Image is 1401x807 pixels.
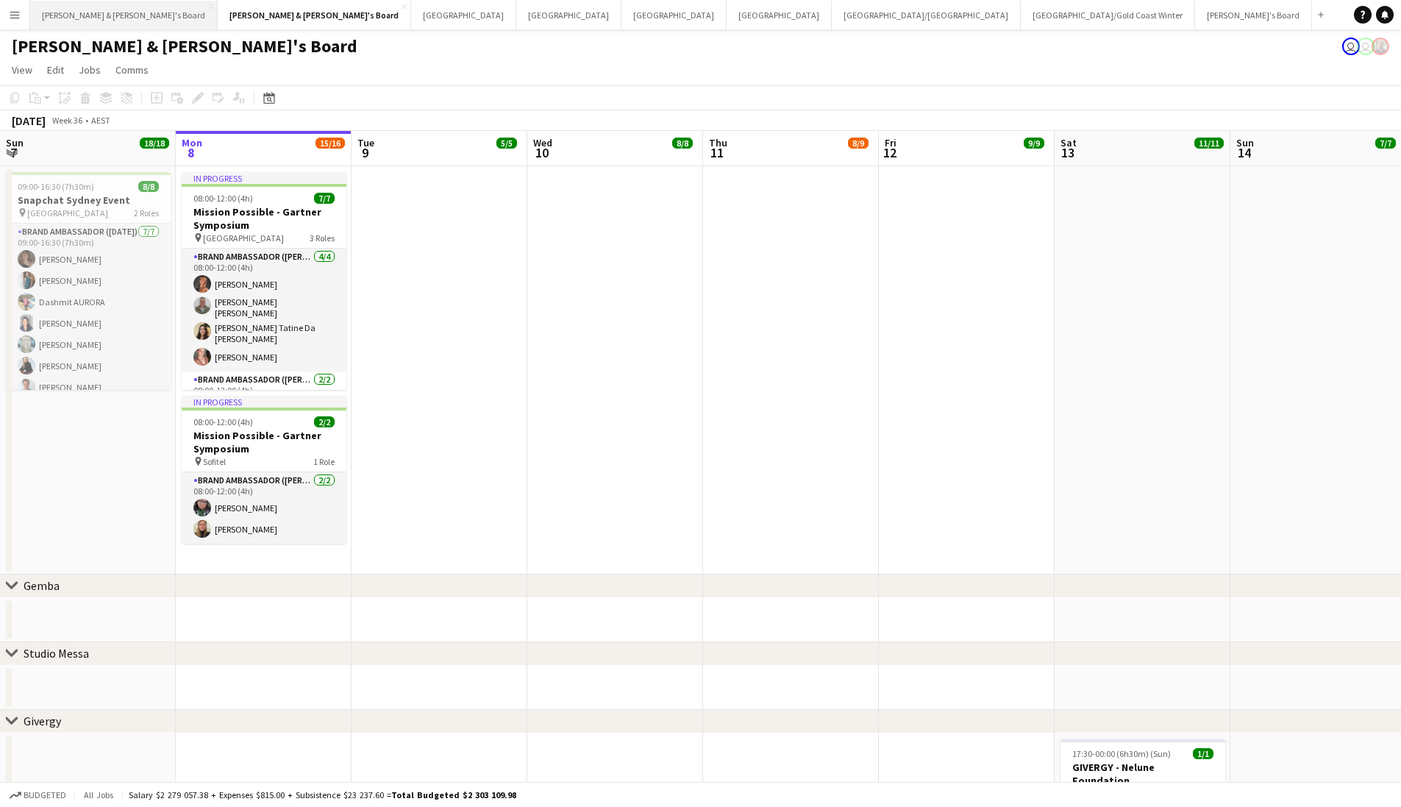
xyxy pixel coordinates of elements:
div: 4 Jobs [316,150,344,161]
h3: Mission Possible - Gartner Symposium [182,205,346,232]
button: Budgeted [7,787,68,803]
div: Gemba [24,578,60,593]
button: [PERSON_NAME] & [PERSON_NAME]'s Board [30,1,218,29]
span: 5/5 [496,138,517,149]
span: 1/1 [1193,748,1213,759]
div: Salary $2 279 057.38 + Expenses $815.00 + Subsistence $23 237.60 = [129,789,516,800]
div: AEST [91,115,110,126]
span: 13 [1058,144,1077,161]
span: All jobs [81,789,116,800]
span: 14 [1234,144,1254,161]
app-user-avatar: Neil Burton [1372,38,1389,55]
a: View [6,60,38,79]
span: 1 Role [313,456,335,467]
span: 7/7 [1375,138,1396,149]
span: 3 Roles [310,232,335,243]
span: Sofitel [203,456,226,467]
h3: GIVERGY - Nelune Foundation [1060,761,1225,787]
span: View [12,63,32,77]
div: 3 Jobs [849,150,871,161]
app-card-role: Brand Ambassador ([PERSON_NAME])2/208:00-12:00 (4h)[PERSON_NAME][PERSON_NAME] [182,472,346,544]
span: Sun [1236,136,1254,149]
span: 15/16 [316,138,345,149]
span: 12 [883,144,896,161]
app-card-role: Brand Ambassador ([PERSON_NAME])2/208:00-12:00 (4h) [182,371,346,443]
span: Total Budgeted $2 303 109.98 [391,789,516,800]
span: 2/2 [314,416,335,427]
button: [GEOGRAPHIC_DATA]/[GEOGRAPHIC_DATA] [832,1,1021,29]
a: Comms [110,60,154,79]
span: Edit [47,63,64,77]
h1: [PERSON_NAME] & [PERSON_NAME]'s Board [12,35,357,57]
span: Mon [182,136,202,149]
h3: Snapchat Sydney Event [6,193,171,207]
div: [DATE] [12,113,46,128]
span: 7/7 [314,193,335,204]
button: [GEOGRAPHIC_DATA] [411,1,516,29]
span: 08:00-12:00 (4h) [193,193,253,204]
span: 2 Roles [134,207,159,218]
span: Comms [115,63,149,77]
h3: Mission Possible - Gartner Symposium [182,429,346,455]
span: Sat [1060,136,1077,149]
span: 11 [707,144,727,161]
div: In progress [182,172,346,184]
button: [PERSON_NAME] & [PERSON_NAME]'s Board [218,1,411,29]
span: 10 [531,144,552,161]
app-card-role: Brand Ambassador ([DATE])7/709:00-16:30 (7h30m)[PERSON_NAME][PERSON_NAME]Dashmit AURORA[PERSON_NA... [6,224,171,402]
span: Week 36 [49,115,85,126]
span: 18/18 [140,138,169,149]
app-card-role: Brand Ambassador ([PERSON_NAME])4/408:00-12:00 (4h)[PERSON_NAME][PERSON_NAME] [PERSON_NAME][PERSO... [182,249,346,371]
button: [PERSON_NAME]'s Board [1195,1,1312,29]
div: 3 Jobs [140,150,168,161]
button: [GEOGRAPHIC_DATA] [621,1,727,29]
span: 8/9 [848,138,869,149]
span: 9 [355,144,374,161]
span: Tue [357,136,374,149]
button: [GEOGRAPHIC_DATA]/Gold Coast Winter [1021,1,1195,29]
span: 8/8 [138,181,159,192]
app-user-avatar: Jenny Tu [1357,38,1375,55]
app-job-card: In progress08:00-12:00 (4h)7/7Mission Possible - Gartner Symposium [GEOGRAPHIC_DATA]3 RolesBrand ... [182,172,346,390]
div: 3 Jobs [1024,150,1047,161]
span: 7 [4,144,24,161]
span: 17:30-00:00 (6h30m) (Sun) [1072,748,1171,759]
span: Budgeted [24,790,66,800]
app-job-card: 09:00-16:30 (7h30m)8/8Snapchat Sydney Event [GEOGRAPHIC_DATA]2 RolesBrand Ambassador ([DATE])7/70... [6,172,171,390]
span: 09:00-16:30 (7h30m) [18,181,94,192]
a: Edit [41,60,70,79]
span: Jobs [79,63,101,77]
div: In progress [182,396,346,408]
span: Wed [533,136,552,149]
span: 08:00-12:00 (4h) [193,416,253,427]
button: [GEOGRAPHIC_DATA] [727,1,832,29]
span: 9/9 [1024,138,1044,149]
span: 8/8 [672,138,693,149]
span: Fri [885,136,896,149]
div: Givergy [24,714,61,728]
app-job-card: In progress08:00-12:00 (4h)2/2Mission Possible - Gartner Symposium Sofitel1 RoleBrand Ambassador ... [182,396,346,544]
span: [GEOGRAPHIC_DATA] [203,232,284,243]
div: 2 Jobs [1376,150,1399,161]
span: [GEOGRAPHIC_DATA] [27,207,108,218]
span: 11/11 [1194,138,1224,149]
span: Thu [709,136,727,149]
div: Studio Messa [24,646,89,661]
button: [GEOGRAPHIC_DATA] [516,1,621,29]
div: 2 Jobs [497,150,520,161]
app-user-avatar: Jenny Tu [1342,38,1360,55]
div: 5 Jobs [1195,150,1223,161]
span: 8 [179,144,202,161]
a: Jobs [73,60,107,79]
div: 3 Jobs [673,150,696,161]
span: Sun [6,136,24,149]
